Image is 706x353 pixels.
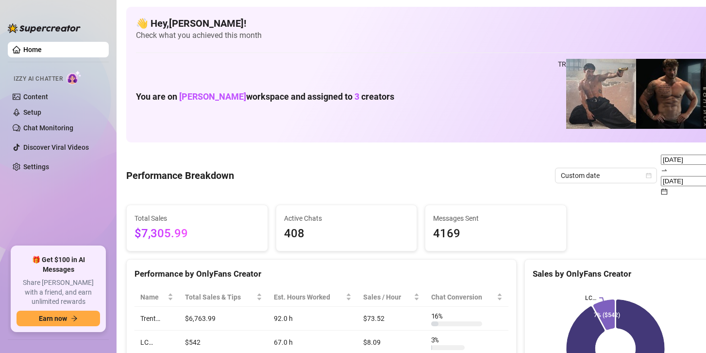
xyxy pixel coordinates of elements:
[431,292,495,302] span: Chat Conversion
[134,267,508,281] div: Performance by OnlyFans Creator
[134,225,260,243] span: $7,305.99
[431,311,447,321] span: 16 %
[17,278,100,307] span: Share [PERSON_NAME] with a friend, and earn unlimited rewards
[646,173,652,178] span: calendar
[136,30,706,41] span: Check what you achieved this month
[661,167,668,174] span: swap-right
[274,292,344,302] div: Est. Hours Worked
[558,60,566,68] span: TR
[566,59,636,129] img: LC
[561,168,651,183] span: Custom date
[136,91,394,102] h1: You are on workspace and assigned to creators
[185,292,254,302] span: Total Sales & Tips
[661,166,668,174] span: to
[14,74,63,84] span: Izzy AI Chatter
[23,163,49,171] a: Settings
[126,169,234,182] h4: Performance Breakdown
[284,225,409,243] span: 408
[268,307,357,331] td: 92.0 h
[357,288,425,307] th: Sales / Hour
[179,91,246,102] span: [PERSON_NAME]
[661,188,668,195] span: calendar
[179,307,268,331] td: $6,763.99
[425,288,508,307] th: Chat Conversion
[23,46,42,53] a: Home
[134,288,179,307] th: Name
[39,315,67,322] span: Earn now
[363,292,411,302] span: Sales / Hour
[67,71,82,85] img: AI Chatter
[136,17,706,30] h4: 👋 Hey, [PERSON_NAME] !
[71,315,78,322] span: arrow-right
[357,307,425,331] td: $73.52
[354,91,359,102] span: 3
[23,108,41,116] a: Setup
[585,294,596,301] text: LC…
[23,143,89,151] a: Discover Viral Videos
[134,213,260,224] span: Total Sales
[17,255,100,274] span: 🎁 Get $100 in AI Messages
[140,292,166,302] span: Name
[431,335,447,345] span: 3 %
[23,93,48,101] a: Content
[433,213,558,224] span: Messages Sent
[134,307,179,331] td: Trent…
[179,288,268,307] th: Total Sales & Tips
[23,124,73,132] a: Chat Monitoring
[433,225,558,243] span: 4169
[8,23,81,33] img: logo-BBDzfeDw.svg
[17,311,100,326] button: Earn nowarrow-right
[284,213,409,224] span: Active Chats
[636,59,706,129] img: Trent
